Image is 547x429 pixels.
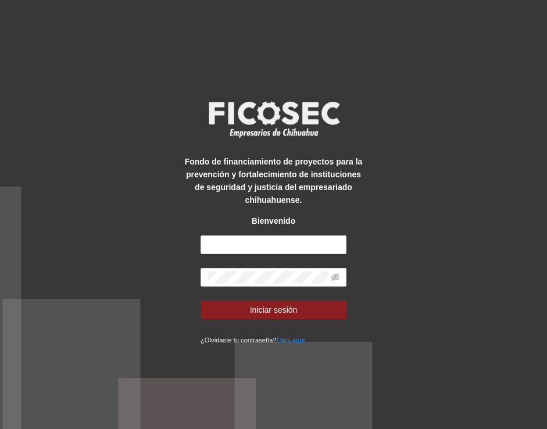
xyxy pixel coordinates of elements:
[250,303,298,316] span: Iniciar sesión
[252,216,295,226] strong: Bienvenido
[185,157,363,205] strong: Fondo de financiamiento de proyectos para la prevención y fortalecimiento de instituciones de seg...
[331,273,339,281] span: eye-invisible
[277,337,305,344] a: Click aqui
[201,337,305,344] small: ¿Olvidaste tu contraseña?
[201,98,346,141] img: logo
[201,301,346,319] button: Iniciar sesión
